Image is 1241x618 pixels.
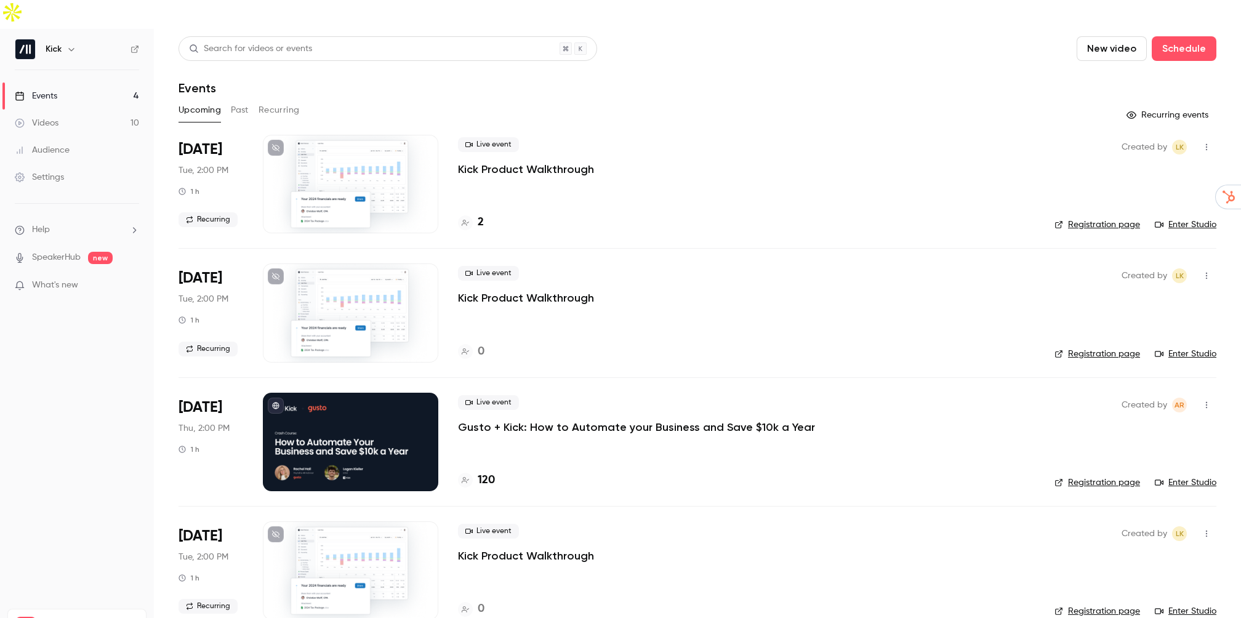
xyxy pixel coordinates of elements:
span: Help [32,223,50,236]
span: LK [1176,526,1184,541]
span: Created by [1122,398,1167,412]
span: [DATE] [179,268,222,288]
a: Enter Studio [1155,219,1216,231]
span: Recurring [179,212,238,227]
div: Audience [15,144,70,156]
a: Registration page [1054,476,1140,489]
span: Live event [458,266,519,281]
iframe: Noticeable Trigger [124,280,139,291]
span: Logan Kieller [1172,526,1187,541]
span: Logan Kieller [1172,268,1187,283]
span: new [88,252,113,264]
div: 1 h [179,444,199,454]
a: Registration page [1054,219,1140,231]
span: Recurring [179,599,238,614]
a: SpeakerHub [32,251,81,264]
span: Tue, 2:00 PM [179,293,228,305]
span: Recurring [179,342,238,356]
span: LK [1176,140,1184,154]
h4: 0 [478,343,484,360]
button: New video [1077,36,1147,61]
button: Recurring events [1121,105,1216,125]
h4: 2 [478,214,484,231]
a: Registration page [1054,348,1140,360]
li: help-dropdown-opener [15,223,139,236]
a: Gusto + Kick: How to Automate your Business and Save $10k a Year [458,420,815,435]
a: 0 [458,343,484,360]
div: Events [15,90,57,102]
a: Enter Studio [1155,348,1216,360]
h4: 120 [478,472,495,489]
a: Enter Studio [1155,605,1216,617]
a: 0 [458,601,484,617]
div: Settings [15,171,64,183]
div: Sep 23 Tue, 11:00 AM (America/Los Angeles) [179,263,243,362]
span: [DATE] [179,140,222,159]
div: 1 h [179,315,199,325]
a: 120 [458,472,495,489]
button: Upcoming [179,100,221,120]
a: Kick Product Walkthrough [458,291,594,305]
div: 1 h [179,573,199,583]
button: Past [231,100,249,120]
div: Videos [15,117,58,129]
span: Andrew Roth [1172,398,1187,412]
span: Live event [458,524,519,539]
span: Tue, 2:00 PM [179,164,228,177]
h1: Events [179,81,216,95]
span: Logan Kieller [1172,140,1187,154]
button: Schedule [1152,36,1216,61]
span: Created by [1122,526,1167,541]
button: Recurring [259,100,300,120]
span: Live event [458,137,519,152]
span: What's new [32,279,78,292]
h6: Kick [46,43,62,55]
div: 1 h [179,187,199,196]
span: Created by [1122,268,1167,283]
a: Registration page [1054,605,1140,617]
span: [DATE] [179,526,222,546]
a: Kick Product Walkthrough [458,162,594,177]
a: Kick Product Walkthrough [458,548,594,563]
h4: 0 [478,601,484,617]
span: LK [1176,268,1184,283]
a: 2 [458,214,484,231]
span: AR [1175,398,1184,412]
span: Created by [1122,140,1167,154]
span: [DATE] [179,398,222,417]
span: Thu, 2:00 PM [179,422,230,435]
div: Sep 25 Thu, 11:00 AM (America/Vancouver) [179,393,243,491]
div: Sep 16 Tue, 11:00 AM (America/Los Angeles) [179,135,243,233]
span: Tue, 2:00 PM [179,551,228,563]
img: Kick [15,39,35,59]
span: Live event [458,395,519,410]
div: Search for videos or events [189,42,312,55]
a: Enter Studio [1155,476,1216,489]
